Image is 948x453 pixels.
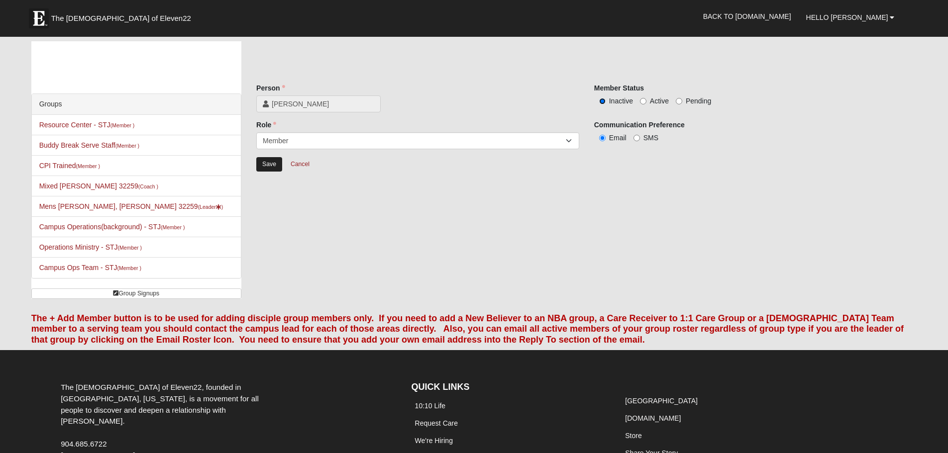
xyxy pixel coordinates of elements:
span: The [DEMOGRAPHIC_DATA] of Eleven22 [51,13,191,23]
a: 10:10 Life [415,402,446,410]
span: Active [650,97,669,105]
a: Store [625,432,641,440]
input: Pending [676,98,682,104]
a: Back to [DOMAIN_NAME] [696,4,799,29]
span: Inactive [609,97,633,105]
span: [PERSON_NAME] [272,99,374,109]
font: The + Add Member button is to be used for adding disciple group members only. If you need to add ... [31,313,904,345]
a: Resource Center - STJ(Member ) [39,121,135,129]
a: Cancel [284,157,316,172]
a: CPI Trained(Member ) [39,162,100,170]
a: [GEOGRAPHIC_DATA] [625,397,698,405]
img: Eleven22 logo [29,8,49,28]
input: Email [599,135,606,141]
div: Groups [32,94,241,115]
a: [DOMAIN_NAME] [625,414,681,422]
small: (Member ) [118,245,142,251]
label: Role [256,120,276,130]
small: (Member ) [76,163,100,169]
span: Email [609,134,627,142]
a: Campus Ops Team - STJ(Member ) [39,264,141,272]
a: Campus Operations(background) - STJ(Member ) [39,223,185,231]
a: Operations Ministry - STJ(Member ) [39,243,142,251]
a: Request Care [415,419,458,427]
label: Member Status [594,83,644,93]
label: Person [256,83,285,93]
input: Alt+s [256,157,282,172]
a: Buddy Break Serve Staff(Member ) [39,141,139,149]
small: (Coach ) [138,183,158,189]
a: The [DEMOGRAPHIC_DATA] of Eleven22 [24,3,223,28]
span: Hello [PERSON_NAME] [806,13,888,21]
a: Group Signups [31,288,241,299]
small: (Member ) [110,122,134,128]
span: SMS [643,134,658,142]
h4: QUICK LINKS [412,382,607,393]
input: Active [640,98,646,104]
small: (Leader ) [198,204,223,210]
label: Communication Preference [594,120,685,130]
span: Pending [686,97,711,105]
small: (Member ) [161,224,185,230]
a: Mixed [PERSON_NAME] 32259(Coach ) [39,182,158,190]
input: SMS [633,135,640,141]
a: Hello [PERSON_NAME] [799,5,902,30]
small: (Member ) [115,143,139,149]
a: Mens [PERSON_NAME], [PERSON_NAME] 32259(Leader) [39,202,223,210]
input: Inactive [599,98,606,104]
small: (Member ) [117,265,141,271]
